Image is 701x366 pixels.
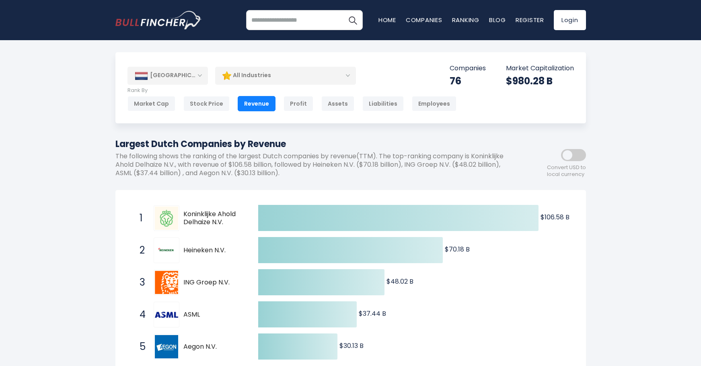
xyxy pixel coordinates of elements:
[284,96,313,111] div: Profit
[450,64,486,73] p: Companies
[359,309,386,318] text: $37.44 B
[183,210,244,227] span: Koninklijke Ahold Delhaize N.V.
[136,308,144,321] span: 4
[115,137,514,151] h1: Largest Dutch Companies by Revenue
[155,242,178,259] img: Heineken N.V.
[127,96,175,111] div: Market Cap
[362,96,404,111] div: Liabilities
[155,207,178,230] img: Koninklijke Ahold Delhaize N.V.
[506,75,574,87] div: $980.28 B
[136,211,144,225] span: 1
[238,96,275,111] div: Revenue
[386,277,413,286] text: $48.02 B
[155,271,178,294] img: ING Groep N.V.
[406,16,442,24] a: Companies
[183,278,244,287] span: ING Groep N.V.
[115,11,202,29] img: bullfincher logo
[136,243,144,257] span: 2
[136,340,144,354] span: 5
[183,343,244,351] span: Aegon N.V.
[183,246,244,255] span: Heineken N.V.
[516,16,544,24] a: Register
[452,16,479,24] a: Ranking
[183,96,230,111] div: Stock Price
[343,10,363,30] button: Search
[445,245,470,254] text: $70.18 B
[115,11,202,29] a: Go to homepage
[412,96,456,111] div: Employees
[183,311,244,319] span: ASML
[554,10,586,30] a: Login
[127,67,208,84] div: [GEOGRAPHIC_DATA]
[541,213,569,222] text: $106.58 B
[339,341,364,350] text: $30.13 B
[115,152,514,177] p: The following shows the ranking of the largest Dutch companies by revenue(TTM). The top-ranking c...
[155,312,178,318] img: ASML
[155,335,178,358] img: Aegon N.V.
[215,66,356,85] div: All Industries
[450,75,486,87] div: 76
[321,96,354,111] div: Assets
[378,16,396,24] a: Home
[127,87,456,94] p: Rank By
[547,164,586,178] span: Convert USD to local currency
[489,16,506,24] a: Blog
[506,64,574,73] p: Market Capitalization
[136,276,144,289] span: 3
